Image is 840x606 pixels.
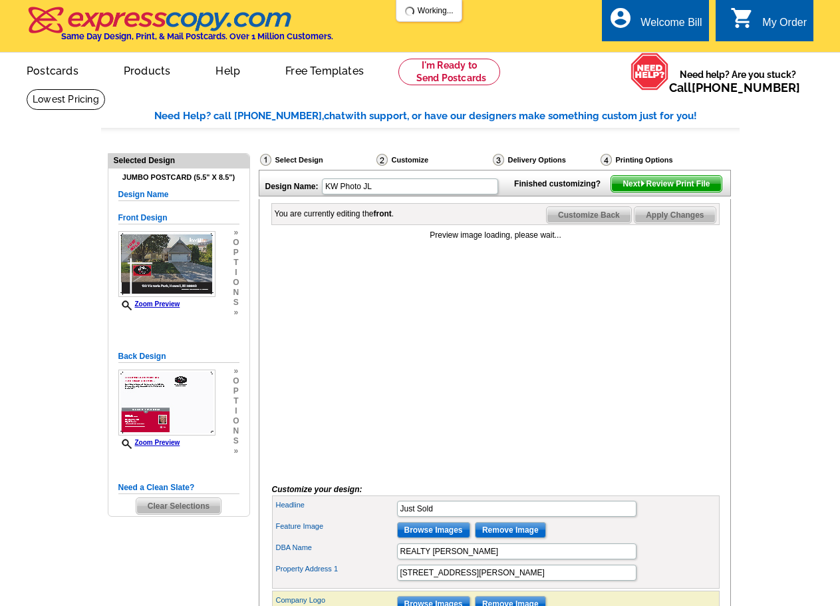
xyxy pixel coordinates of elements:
[5,54,100,85] a: Postcards
[233,406,239,416] span: i
[61,31,333,41] h4: Same Day Design, Print, & Mail Postcards. Over 1 Million Customers.
[272,229,720,241] div: Preview image loading, please wait...
[275,208,394,220] div: You are currently editing the .
[762,17,807,35] div: My Order
[118,300,180,308] a: Zoom Preview
[634,207,715,223] span: Apply Changes
[276,595,396,606] label: Company Logo
[601,154,612,166] img: Printing Options & Summary
[233,238,239,248] span: o
[404,6,415,17] img: loading...
[276,563,396,575] label: Property Address 1
[233,308,239,318] span: »
[233,288,239,298] span: n
[669,68,807,95] span: Need help? Are you stuck?
[276,542,396,553] label: DBA Name
[376,154,388,166] img: Customize
[264,54,385,85] a: Free Templates
[475,522,546,538] input: Remove Image
[276,499,396,511] label: Headline
[118,212,239,224] h5: Front Design
[233,436,239,446] span: s
[547,207,631,223] span: Customize Back
[118,188,239,201] h5: Design Name
[154,109,740,124] div: Need Help? call [PHONE_NUMBER], with support, or have our designers make something custom just fo...
[102,54,192,85] a: Products
[491,153,599,166] div: Delivery Options
[259,153,375,170] div: Select Design
[118,370,215,436] img: backsmallthumbnail.jpg
[374,209,392,218] b: front
[640,180,646,186] img: button-next-arrow-white.png
[118,173,239,182] h4: Jumbo Postcard (5.5" x 8.5")
[118,439,180,446] a: Zoom Preview
[609,6,632,30] i: account_circle
[730,6,754,30] i: shopping_cart
[233,228,239,238] span: »
[233,248,239,258] span: p
[276,521,396,532] label: Feature Image
[118,231,215,297] img: frontsmallthumbnail.jpg
[233,298,239,308] span: s
[669,81,800,95] span: Call
[233,386,239,396] span: p
[233,278,239,288] span: o
[233,446,239,456] span: »
[233,268,239,278] span: i
[194,54,261,85] a: Help
[493,154,504,166] img: Delivery Options
[630,53,669,91] img: help
[233,426,239,436] span: n
[375,153,491,170] div: Customize
[599,153,718,166] div: Printing Options
[118,481,239,494] h5: Need a Clean Slate?
[397,522,470,538] input: Browse Images
[324,110,345,122] span: chat
[233,376,239,386] span: o
[233,416,239,426] span: o
[118,350,239,363] h5: Back Design
[611,176,721,192] span: Next Review Print File
[272,485,362,494] i: Customize your design:
[730,15,807,31] a: shopping_cart My Order
[136,498,221,514] span: Clear Selections
[27,16,333,41] a: Same Day Design, Print, & Mail Postcards. Over 1 Million Customers.
[265,182,319,191] strong: Design Name:
[260,154,271,166] img: Select Design
[233,396,239,406] span: t
[108,154,249,166] div: Selected Design
[233,258,239,268] span: t
[233,366,239,376] span: »
[640,17,702,35] div: Welcome Bill
[692,81,800,95] a: [PHONE_NUMBER]
[514,179,609,188] strong: Finished customizing?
